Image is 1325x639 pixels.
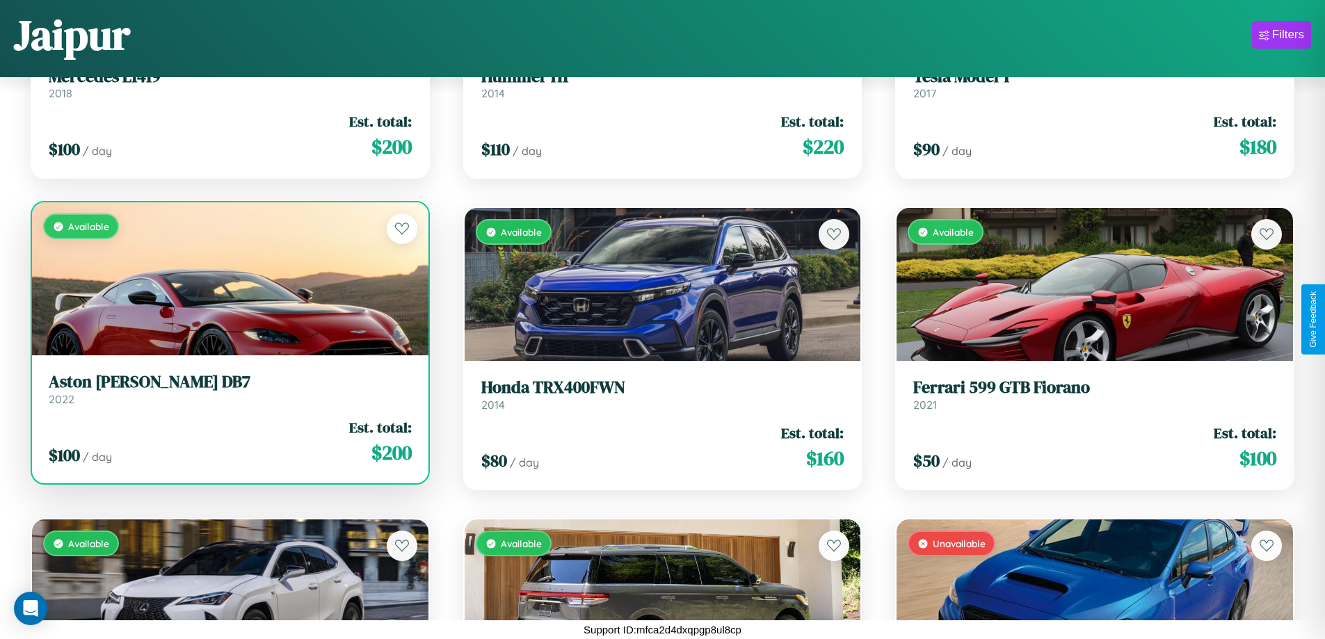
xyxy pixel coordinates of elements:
span: $ 90 [913,138,940,161]
h3: Ferrari 599 GTB Fiorano [913,378,1276,398]
span: 2014 [481,86,505,100]
span: Unavailable [933,537,986,549]
span: Available [501,537,542,549]
span: Est. total: [349,417,412,437]
span: 2022 [49,392,74,406]
span: 2014 [481,398,505,412]
a: Mercedes L14192018 [49,67,412,101]
a: Hummer H12014 [481,67,844,101]
span: $ 100 [49,138,80,161]
span: Available [501,226,542,238]
span: $ 200 [371,133,412,161]
a: Ferrari 599 GTB Fiorano2021 [913,378,1276,412]
h3: Aston [PERSON_NAME] DB7 [49,372,412,392]
a: Honda TRX400FWN2014 [481,378,844,412]
span: $ 160 [806,444,844,472]
span: / day [83,450,112,464]
span: $ 220 [803,133,844,161]
span: Est. total: [1214,111,1276,131]
span: Available [68,537,109,549]
div: Filters [1272,28,1304,42]
span: Est. total: [781,111,844,131]
span: / day [83,144,112,158]
span: Est. total: [349,111,412,131]
div: Give Feedback [1308,291,1318,348]
span: Est. total: [781,423,844,443]
span: $ 200 [371,439,412,467]
span: 2018 [49,86,72,100]
span: $ 100 [1239,444,1276,472]
h1: Jaipur [14,6,130,63]
span: 2017 [913,86,936,100]
h3: Honda TRX400FWN [481,378,844,398]
span: Available [68,220,109,232]
span: $ 80 [481,449,507,472]
span: $ 100 [49,444,80,467]
span: Est. total: [1214,423,1276,443]
a: Aston [PERSON_NAME] DB72022 [49,372,412,406]
span: / day [942,144,972,158]
span: $ 180 [1239,133,1276,161]
span: / day [942,455,972,469]
p: Support ID: mfca2d4dxqpgp8ul8cp [584,620,741,639]
span: $ 110 [481,138,510,161]
span: / day [510,455,539,469]
button: Filters [1252,21,1311,49]
span: $ 50 [913,449,940,472]
span: Available [933,226,974,238]
span: 2021 [913,398,937,412]
a: Tesla Model Y2017 [913,67,1276,101]
span: / day [513,144,542,158]
div: Open Intercom Messenger [14,592,47,625]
